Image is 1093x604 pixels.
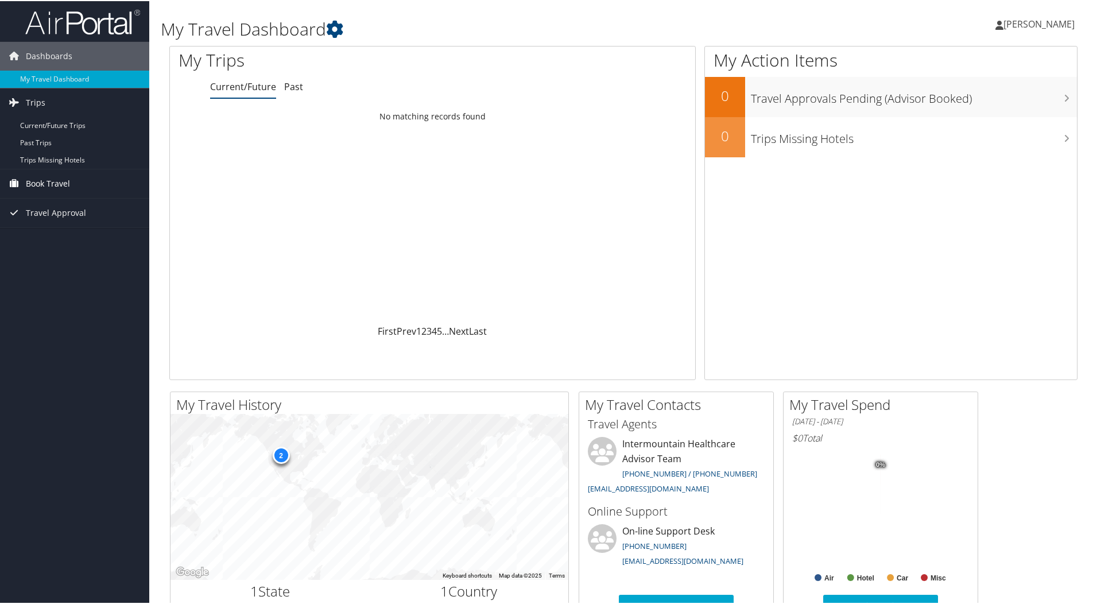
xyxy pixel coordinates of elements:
[443,571,492,579] button: Keyboard shortcuts
[792,415,969,426] h6: [DATE] - [DATE]
[442,324,449,336] span: …
[170,105,695,126] td: No matching records found
[705,116,1077,156] a: 0Trips Missing Hotels
[161,16,778,40] h1: My Travel Dashboard
[210,79,276,92] a: Current/Future
[622,540,687,550] a: [PHONE_NUMBER]
[272,445,289,462] div: 2
[792,431,803,443] span: $0
[499,571,542,578] span: Map data ©2025
[622,555,743,565] a: [EMAIL_ADDRESS][DOMAIN_NAME]
[705,85,745,104] h2: 0
[789,394,978,413] h2: My Travel Spend
[549,571,565,578] a: Terms (opens in new tab)
[588,415,765,431] h3: Travel Agents
[25,7,140,34] img: airportal-logo.png
[585,394,773,413] h2: My Travel Contacts
[897,573,908,581] text: Car
[173,564,211,579] img: Google
[876,460,885,467] tspan: 0%
[751,84,1077,106] h3: Travel Approvals Pending (Advisor Booked)
[1003,17,1075,29] span: [PERSON_NAME]
[378,324,397,336] a: First
[705,76,1077,116] a: 0Travel Approvals Pending (Advisor Booked)
[469,324,487,336] a: Last
[588,482,709,493] a: [EMAIL_ADDRESS][DOMAIN_NAME]
[582,436,770,497] li: Intermountain Healthcare Advisor Team
[250,580,258,599] span: 1
[792,431,969,443] h6: Total
[622,467,757,478] a: [PHONE_NUMBER] / [PHONE_NUMBER]
[427,324,432,336] a: 3
[26,168,70,197] span: Book Travel
[421,324,427,336] a: 2
[705,125,745,145] h2: 0
[26,198,86,226] span: Travel Approval
[751,124,1077,146] h3: Trips Missing Hotels
[26,87,45,116] span: Trips
[284,79,303,92] a: Past
[432,324,437,336] a: 4
[582,523,770,570] li: On-line Support Desk
[173,564,211,579] a: Open this area in Google Maps (opens a new window)
[437,324,442,336] a: 5
[26,41,72,69] span: Dashboards
[931,573,946,581] text: Misc
[179,47,468,71] h1: My Trips
[179,580,361,600] h2: State
[995,6,1086,40] a: [PERSON_NAME]
[857,573,874,581] text: Hotel
[440,580,448,599] span: 1
[176,394,568,413] h2: My Travel History
[705,47,1077,71] h1: My Action Items
[397,324,416,336] a: Prev
[588,502,765,518] h3: Online Support
[449,324,469,336] a: Next
[378,580,560,600] h2: Country
[824,573,834,581] text: Air
[416,324,421,336] a: 1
